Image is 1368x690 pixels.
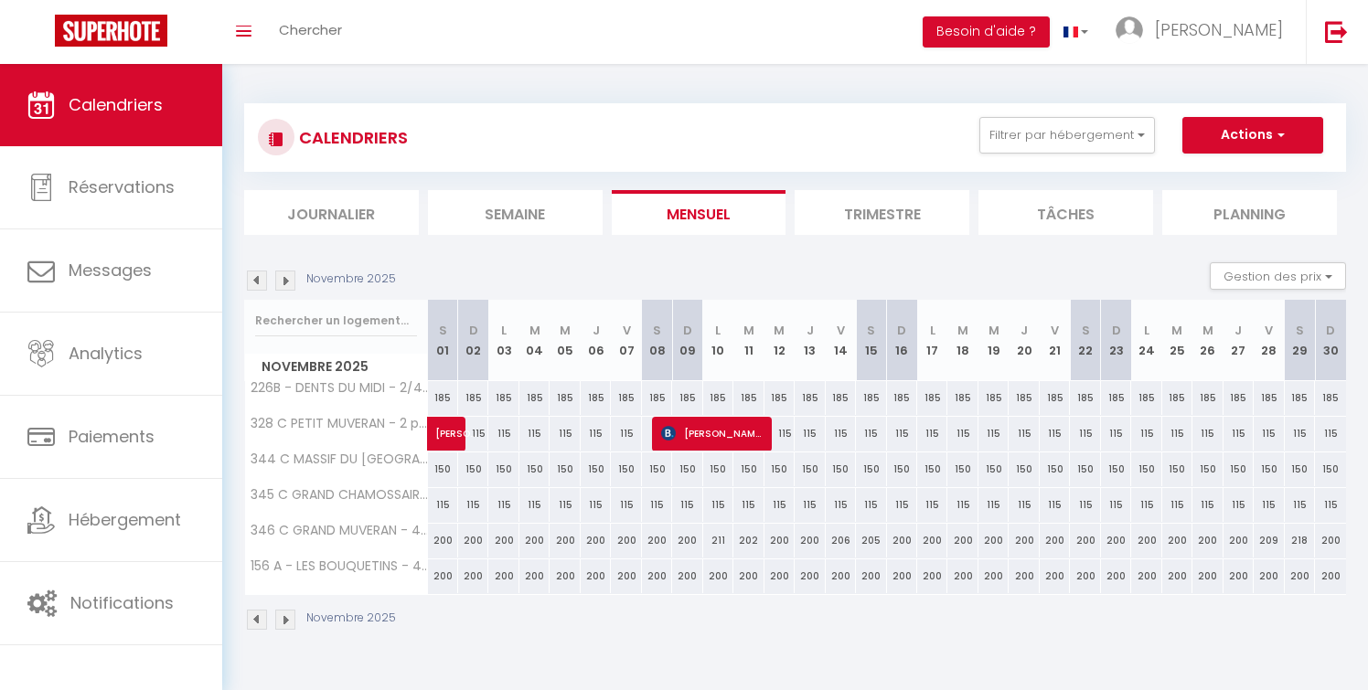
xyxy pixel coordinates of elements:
div: 200 [1131,524,1161,557]
abbr: J [807,322,814,339]
th: 04 [519,300,550,381]
div: 200 [978,524,1009,557]
div: 150 [1040,452,1070,486]
div: 150 [672,452,702,486]
abbr: S [1296,322,1304,339]
li: Trimestre [795,190,969,235]
span: 346 C GRAND MUVERAN - 4 personnes, éventuellement 5 [248,524,431,537]
div: 115 [519,417,550,451]
div: 115 [1131,488,1161,522]
div: 185 [1009,381,1039,415]
div: 115 [826,488,856,522]
div: 200 [1009,524,1039,557]
div: 150 [1285,452,1315,486]
div: 185 [1224,381,1254,415]
div: 150 [428,452,458,486]
div: 115 [1040,417,1070,451]
div: 185 [1070,381,1100,415]
div: 200 [1224,559,1254,593]
div: 200 [519,524,550,557]
div: 115 [428,488,458,522]
th: 25 [1162,300,1192,381]
li: Planning [1162,190,1337,235]
abbr: S [1082,322,1090,339]
button: Gestion des prix [1210,262,1346,290]
th: 18 [947,300,978,381]
div: 115 [1131,417,1161,451]
div: 115 [581,488,611,522]
img: Super Booking [55,15,167,47]
div: 150 [611,452,641,486]
div: 150 [1315,452,1346,486]
div: 200 [1070,559,1100,593]
span: 345 C GRAND CHAMOSSAIRE - 2 personnes [248,488,431,502]
div: 200 [1254,559,1284,593]
div: 205 [856,524,886,557]
span: 226B - DENTS DU MIDI - 2/4 personnes [248,381,431,395]
div: 115 [1009,417,1039,451]
div: 200 [764,559,795,593]
div: 115 [1070,488,1100,522]
abbr: L [715,322,721,339]
div: 200 [1315,524,1346,557]
button: Besoin d'aide ? [923,16,1050,48]
th: 02 [458,300,488,381]
div: 115 [978,417,1009,451]
div: 115 [1224,488,1254,522]
div: 185 [764,381,795,415]
div: 115 [611,488,641,522]
div: 150 [581,452,611,486]
div: 185 [1131,381,1161,415]
th: 27 [1224,300,1254,381]
div: 200 [1070,524,1100,557]
th: 13 [795,300,825,381]
div: 200 [488,559,518,593]
div: 200 [764,524,795,557]
li: Journalier [244,190,419,235]
div: 150 [1162,452,1192,486]
div: 185 [856,381,886,415]
h3: CALENDRIERS [294,117,408,158]
div: 115 [887,488,917,522]
span: 344 C MASSIF DU [GEOGRAPHIC_DATA] - 2/3 personnes [248,452,431,466]
div: 115 [519,488,550,522]
div: 150 [1070,452,1100,486]
div: 200 [458,524,488,557]
div: 200 [550,524,580,557]
button: Actions [1182,117,1323,154]
div: 115 [1101,417,1131,451]
div: 150 [1101,452,1131,486]
th: 03 [488,300,518,381]
div: 200 [1285,559,1315,593]
div: 115 [733,488,764,522]
div: 200 [733,559,764,593]
div: 150 [1192,452,1223,486]
span: [PERSON_NAME] [661,416,762,451]
div: 202 [733,524,764,557]
div: 200 [1315,559,1346,593]
div: 115 [1162,417,1192,451]
th: 23 [1101,300,1131,381]
div: 115 [488,417,518,451]
abbr: L [930,322,935,339]
div: 115 [887,417,917,451]
div: 200 [642,559,672,593]
abbr: J [1021,322,1028,339]
abbr: M [560,322,571,339]
span: Analytics [69,342,143,365]
div: 200 [1192,559,1223,593]
div: 115 [1285,417,1315,451]
div: 150 [1224,452,1254,486]
div: 150 [703,452,733,486]
abbr: S [653,322,661,339]
div: 115 [826,417,856,451]
abbr: L [1144,322,1149,339]
div: 200 [611,559,641,593]
div: 200 [428,559,458,593]
th: 09 [672,300,702,381]
div: 115 [764,417,795,451]
li: Tâches [978,190,1153,235]
div: 200 [887,524,917,557]
div: 115 [1040,488,1070,522]
th: 11 [733,300,764,381]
